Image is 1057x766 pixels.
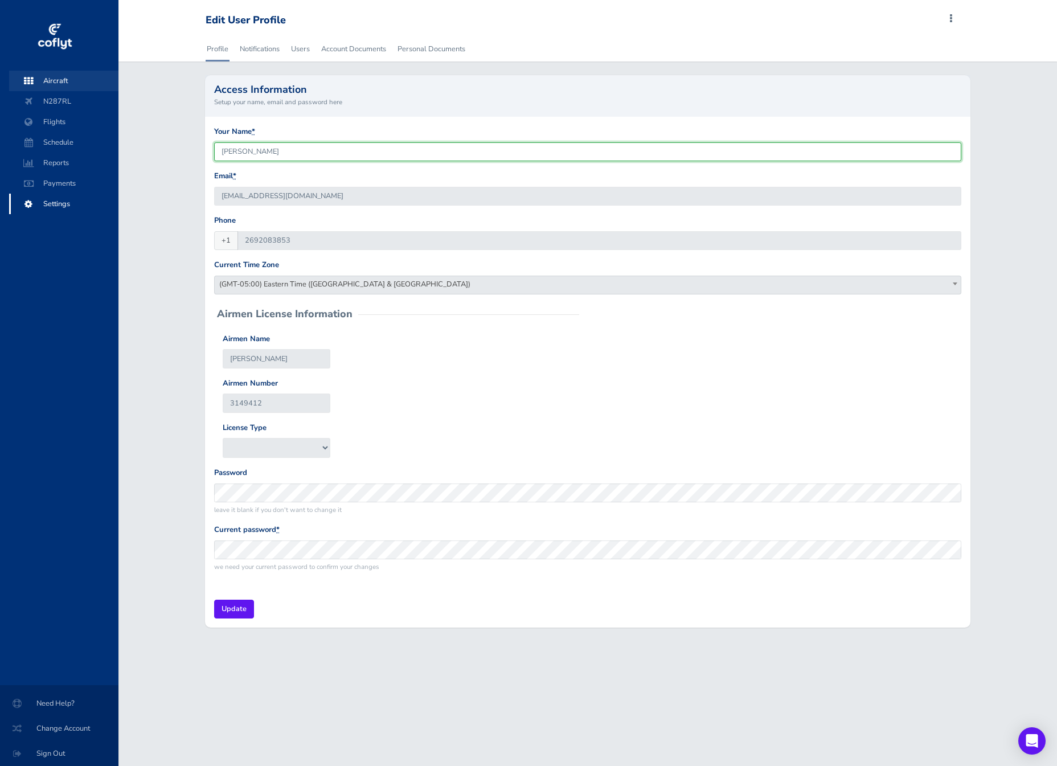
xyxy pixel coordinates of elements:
label: Password [214,467,247,479]
span: Change Account [14,718,105,739]
abbr: required [252,126,255,137]
label: Your Name [214,126,255,138]
span: Schedule [21,132,107,153]
small: Setup your name, email and password here [214,97,961,107]
label: Phone [214,215,236,227]
abbr: required [233,171,236,181]
label: Email [214,170,236,182]
span: N287RL [21,91,107,112]
label: Airmen Number [223,378,278,390]
abbr: required [276,525,280,535]
label: License Type [223,422,267,434]
small: we need your current password to confirm your changes [214,562,961,572]
div: Open Intercom Messenger [1018,727,1046,755]
a: Profile [206,36,230,62]
a: Personal Documents [396,36,466,62]
a: Account Documents [320,36,387,62]
img: coflyt logo [36,20,73,54]
a: Notifications [239,36,281,62]
label: Current Time Zone [214,259,279,271]
span: Reports [21,153,107,173]
label: Airmen Name [223,333,270,345]
span: Need Help? [14,693,105,714]
span: Settings [21,194,107,214]
a: Users [290,36,311,62]
span: +1 [214,231,238,250]
h2: Access Information [214,84,961,95]
span: (GMT-05:00) Eastern Time (US & Canada) [214,276,961,294]
input: Update [214,600,254,618]
div: Edit User Profile [206,14,286,27]
h2: Airmen License Information [217,309,353,319]
span: Aircraft [21,71,107,91]
span: Sign Out [14,743,105,764]
span: Flights [21,112,107,132]
span: Payments [21,173,107,194]
small: leave it blank if you don't want to change it [214,505,961,515]
span: (GMT-05:00) Eastern Time (US & Canada) [215,276,960,292]
label: Current password [214,524,280,536]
